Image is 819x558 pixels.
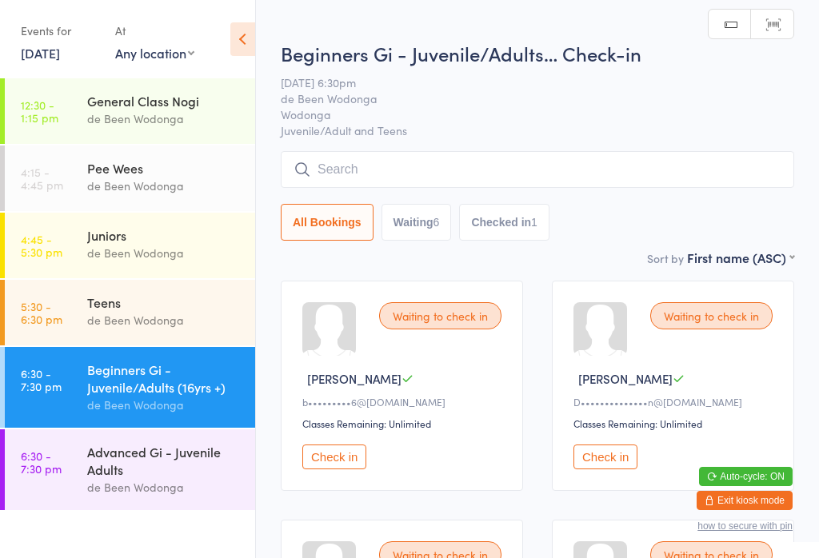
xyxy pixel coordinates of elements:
time: 4:15 - 4:45 pm [21,165,63,191]
span: de Been Wodonga [281,90,769,106]
input: Search [281,151,794,188]
div: Any location [115,44,194,62]
div: 1 [531,216,537,229]
button: Checked in1 [459,204,549,241]
a: 6:30 -7:30 pmAdvanced Gi - Juvenile Adultsde Been Wodonga [5,429,255,510]
time: 4:45 - 5:30 pm [21,233,62,258]
div: de Been Wodonga [87,110,242,128]
a: 12:30 -1:15 pmGeneral Class Nogide Been Wodonga [5,78,255,144]
div: b•••••••••6@[DOMAIN_NAME] [302,395,506,409]
div: Advanced Gi - Juvenile Adults [87,443,242,478]
span: Wodonga [281,106,769,122]
div: de Been Wodonga [87,177,242,195]
a: 4:45 -5:30 pmJuniorsde Been Wodonga [5,213,255,278]
h2: Beginners Gi - Juvenile/Adults… Check-in [281,40,794,66]
button: Check in [573,444,637,469]
div: de Been Wodonga [87,244,242,262]
a: [DATE] [21,44,60,62]
div: Teens [87,293,242,311]
div: Classes Remaining: Unlimited [573,417,777,430]
div: Events for [21,18,99,44]
a: 4:15 -4:45 pmPee Weesde Been Wodonga [5,145,255,211]
time: 5:30 - 6:30 pm [21,300,62,325]
button: Auto-cycle: ON [699,467,793,486]
div: de Been Wodonga [87,396,242,414]
button: how to secure with pin [697,520,793,532]
div: First name (ASC) [687,249,794,266]
time: 12:30 - 1:15 pm [21,98,58,124]
div: Classes Remaining: Unlimited [302,417,506,430]
button: Waiting6 [382,204,452,241]
div: D••••••••••••••n@[DOMAIN_NAME] [573,395,777,409]
div: Juniors [87,226,242,244]
span: [PERSON_NAME] [578,370,673,387]
time: 6:30 - 7:30 pm [21,449,62,475]
button: Check in [302,444,366,469]
div: Waiting to check in [379,302,501,329]
span: [DATE] 6:30pm [281,74,769,90]
time: 6:30 - 7:30 pm [21,367,62,393]
div: Waiting to check in [650,302,773,329]
div: de Been Wodonga [87,478,242,496]
div: Pee Wees [87,159,242,177]
div: 6 [433,216,440,229]
div: de Been Wodonga [87,311,242,329]
div: Beginners Gi - Juvenile/Adults (16yrs +) [87,361,242,396]
a: 6:30 -7:30 pmBeginners Gi - Juvenile/Adults (16yrs +)de Been Wodonga [5,347,255,428]
div: General Class Nogi [87,92,242,110]
label: Sort by [647,250,684,266]
button: All Bookings [281,204,374,241]
button: Exit kiosk mode [697,491,793,510]
span: Juvenile/Adult and Teens [281,122,794,138]
span: [PERSON_NAME] [307,370,402,387]
div: At [115,18,194,44]
a: 5:30 -6:30 pmTeensde Been Wodonga [5,280,255,345]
